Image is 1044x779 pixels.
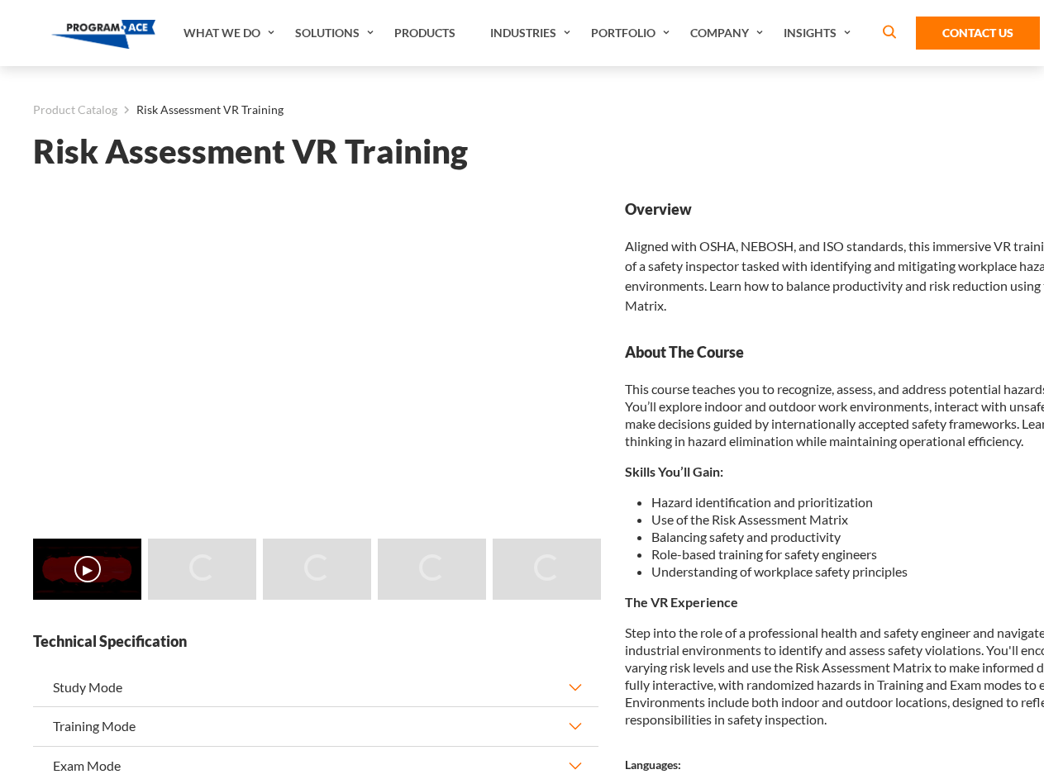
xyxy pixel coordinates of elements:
[33,199,598,517] iframe: Risk Assessment VR Training - Video 0
[33,539,141,600] img: Risk Assessment VR Training - Video 0
[916,17,1040,50] a: Contact Us
[33,99,117,121] a: Product Catalog
[33,668,598,706] button: Study Mode
[51,20,156,49] img: Program-Ace
[33,707,598,745] button: Training Mode
[33,631,598,652] strong: Technical Specification
[625,758,681,772] strong: Languages:
[74,556,101,582] button: ▶
[117,99,284,121] li: Risk Assessment VR Training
